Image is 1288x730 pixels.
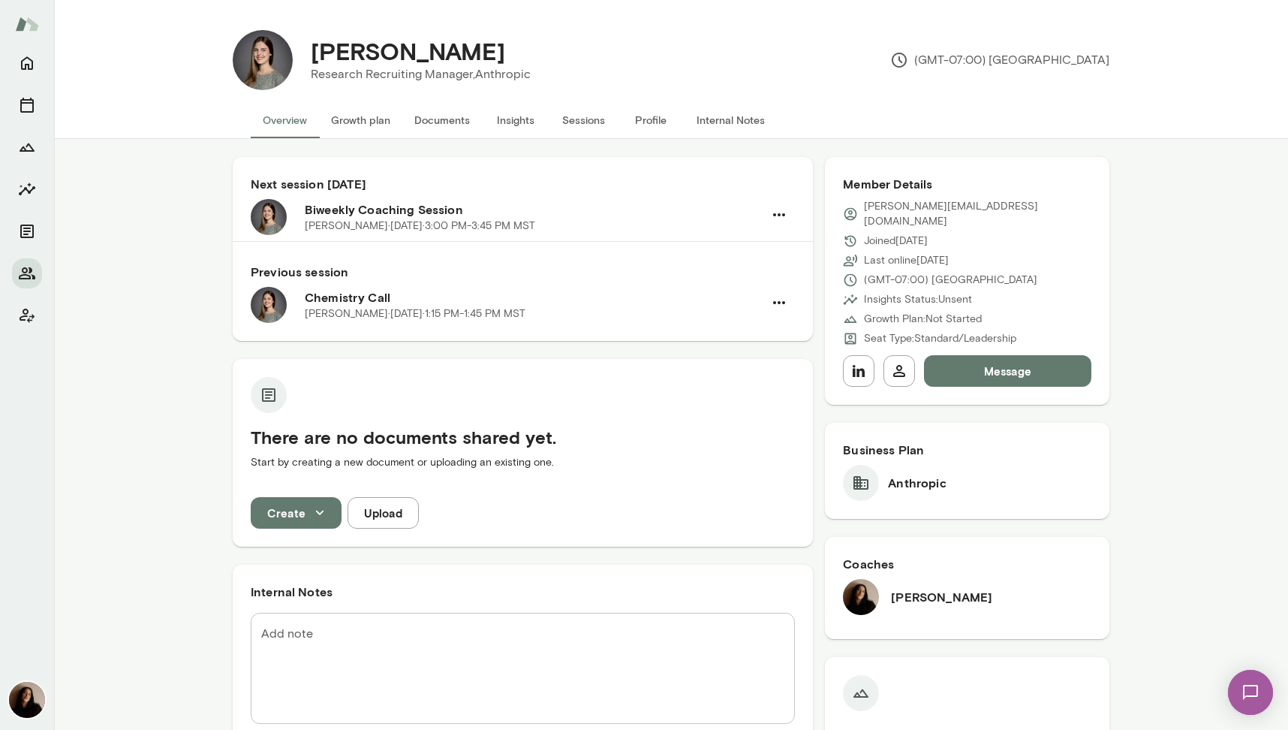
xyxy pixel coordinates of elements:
img: Fiona Nodar [843,579,879,615]
p: [PERSON_NAME] · [DATE] · 1:15 PM-1:45 PM MST [305,306,525,321]
p: (GMT-07:00) [GEOGRAPHIC_DATA] [890,51,1109,69]
p: Growth Plan: Not Started [864,312,982,327]
h6: Member Details [843,175,1091,193]
button: Internal Notes [685,102,777,138]
button: Client app [12,300,42,330]
h6: Next session [DATE] [251,175,795,193]
h6: Coaches [843,555,1091,573]
button: Documents [12,216,42,246]
h6: Internal Notes [251,583,795,601]
button: Profile [617,102,685,138]
h6: Biweekly Coaching Session [305,201,763,219]
p: [PERSON_NAME] · [DATE] · 3:00 PM-3:45 PM MST [305,219,535,234]
p: [PERSON_NAME][EMAIL_ADDRESS][DOMAIN_NAME] [864,199,1091,229]
button: Insights [482,102,549,138]
button: Members [12,258,42,288]
button: Sessions [549,102,617,138]
button: Message [924,355,1091,387]
p: (GMT-07:00) [GEOGRAPHIC_DATA] [864,273,1037,288]
img: Fiona Nodar [9,682,45,718]
button: Sessions [12,90,42,120]
p: Insights Status: Unsent [864,292,972,307]
img: Rebecca Raible [233,30,293,90]
p: Seat Type: Standard/Leadership [864,331,1016,346]
h6: Business Plan [843,441,1091,459]
p: Joined [DATE] [864,234,928,249]
button: Upload [348,497,419,529]
h6: [PERSON_NAME] [891,588,992,606]
p: Research Recruiting Manager, Anthropic [311,65,531,83]
p: Last online [DATE] [864,253,949,268]
button: Growth plan [319,102,402,138]
h4: [PERSON_NAME] [311,37,505,65]
h6: Chemistry Call [305,288,763,306]
p: Start by creating a new document or uploading an existing one. [251,455,795,470]
h5: There are no documents shared yet. [251,425,795,449]
button: Growth Plan [12,132,42,162]
button: Overview [251,102,319,138]
button: Create [251,497,342,529]
img: Mento [15,10,39,38]
button: Documents [402,102,482,138]
button: Home [12,48,42,78]
h6: Anthropic [888,474,946,492]
button: Insights [12,174,42,204]
h6: Previous session [251,263,795,281]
